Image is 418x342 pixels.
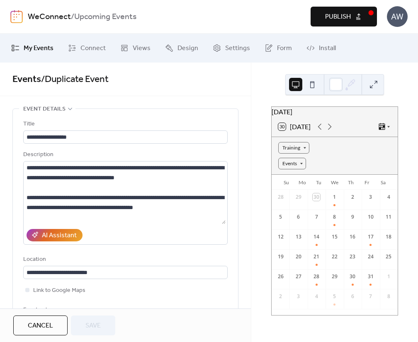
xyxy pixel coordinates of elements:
span: Event details [23,104,66,114]
button: AI Assistant [27,229,83,241]
div: 6 [349,293,356,300]
div: 9 [349,213,356,221]
div: 18 [385,233,392,241]
div: 21 [313,253,320,260]
span: Cancel [28,321,53,331]
div: 13 [295,233,302,241]
div: 28 [277,193,284,201]
span: Settings [225,43,250,53]
div: 30 [313,193,320,201]
div: 1 [331,193,338,201]
div: 11 [385,213,392,221]
div: AI Assistant [42,231,77,241]
div: 17 [367,233,374,241]
b: / [71,9,74,25]
div: Mo [294,175,311,190]
div: Event color [23,305,90,315]
div: 2 [349,193,356,201]
span: Views [133,43,151,53]
div: 15 [331,233,338,241]
div: 29 [295,193,302,201]
button: Cancel [13,316,68,335]
span: Install [319,43,336,53]
span: Connect [80,43,106,53]
a: My Events [5,37,60,59]
span: / Duplicate Event [41,70,109,89]
div: 2 [277,293,284,300]
div: 19 [277,253,284,260]
a: Install [300,37,342,59]
div: Th [343,175,359,190]
div: 29 [331,273,338,280]
div: Tu [311,175,327,190]
span: Link to Google Maps [33,286,85,296]
div: 8 [385,293,392,300]
div: 7 [313,213,320,221]
div: We [326,175,343,190]
div: 27 [295,273,302,280]
a: Settings [207,37,256,59]
a: Events [12,70,41,89]
div: 5 [331,293,338,300]
a: Design [159,37,204,59]
div: 10 [367,213,374,221]
div: Location [23,255,226,265]
button: Publish [311,7,377,26]
a: Form [258,37,298,59]
div: 20 [295,253,302,260]
div: Su [278,175,294,190]
div: 4 [385,193,392,201]
div: Sa [375,175,391,190]
div: AW [387,6,408,27]
div: 22 [331,253,338,260]
div: 3 [367,193,374,201]
div: 7 [367,293,374,300]
div: Description [23,150,226,160]
div: 3 [295,293,302,300]
div: 31 [367,273,374,280]
span: Form [277,43,292,53]
div: 28 [313,273,320,280]
div: 1 [385,273,392,280]
div: Title [23,119,226,129]
div: 8 [331,213,338,221]
a: WeConnect [28,9,71,25]
div: 14 [313,233,320,241]
span: Design [177,43,198,53]
div: 12 [277,233,284,241]
a: Views [114,37,157,59]
div: 24 [367,253,374,260]
div: 30 [349,273,356,280]
span: Publish [325,12,351,22]
div: 6 [295,213,302,221]
div: [DATE] [272,107,398,117]
a: Connect [62,37,112,59]
button: 30[DATE] [275,121,313,132]
div: 23 [349,253,356,260]
span: My Events [24,43,53,53]
div: 16 [349,233,356,241]
div: Fr [359,175,375,190]
div: 26 [277,273,284,280]
b: Upcoming Events [74,9,136,25]
div: 4 [313,293,320,300]
div: 25 [385,253,392,260]
img: logo [10,10,23,23]
div: 5 [277,213,284,221]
